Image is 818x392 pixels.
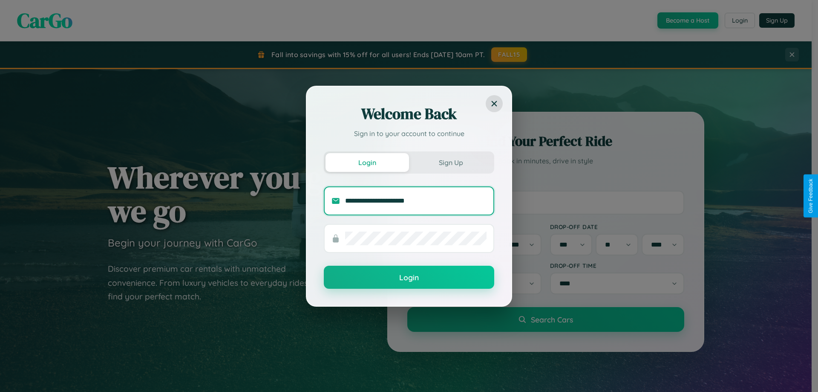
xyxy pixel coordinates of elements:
[324,104,494,124] h2: Welcome Back
[324,266,494,289] button: Login
[325,153,409,172] button: Login
[409,153,493,172] button: Sign Up
[808,179,814,213] div: Give Feedback
[324,128,494,139] p: Sign in to your account to continue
